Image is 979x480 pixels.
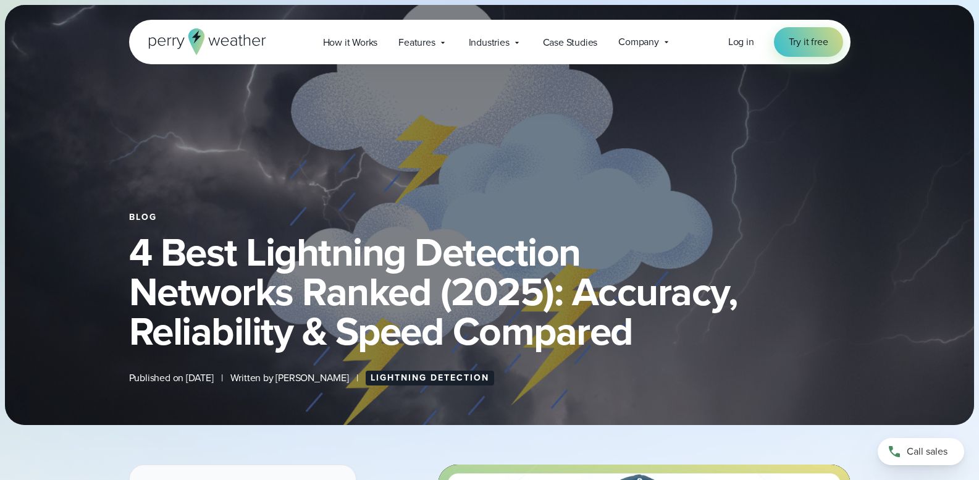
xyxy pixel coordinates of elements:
span: Written by [PERSON_NAME] [230,371,349,385]
span: Published on [DATE] [129,371,214,385]
a: Try it free [774,27,843,57]
span: Call sales [907,444,947,459]
span: | [356,371,358,385]
span: How it Works [323,35,378,50]
a: How it Works [313,30,389,55]
span: | [221,371,223,385]
div: Blog [129,213,851,222]
a: Case Studies [532,30,608,55]
a: Lightning Detection [366,371,494,385]
span: Try it free [789,35,828,49]
span: Case Studies [543,35,598,50]
span: Company [618,35,659,49]
span: Industries [469,35,510,50]
a: Call sales [878,438,964,465]
a: Log in [728,35,754,49]
h1: 4 Best Lightning Detection Networks Ranked (2025): Accuracy, Reliability & Speed Compared [129,232,851,351]
span: Features [398,35,435,50]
